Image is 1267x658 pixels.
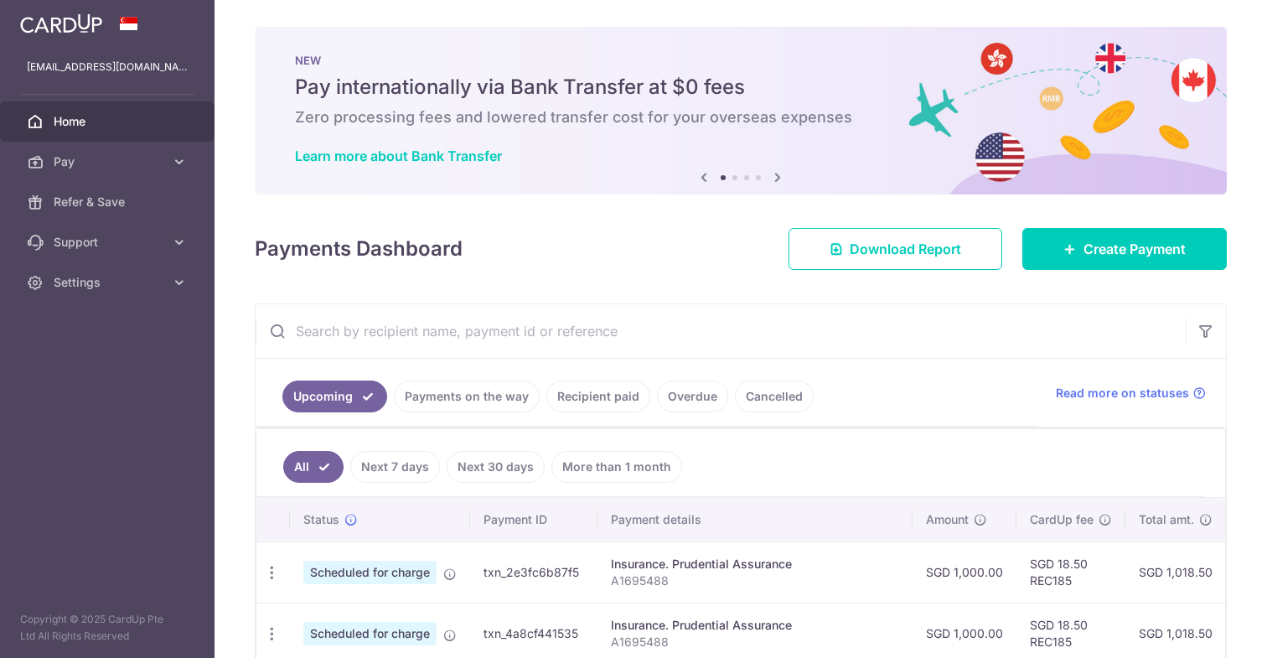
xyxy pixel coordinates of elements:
div: Insurance. Prudential Assurance [611,556,899,573]
span: CardUp fee [1030,511,1094,528]
span: Scheduled for charge [303,622,437,645]
th: Payment ID [470,498,597,541]
span: Refer & Save [54,194,164,210]
a: Cancelled [735,381,814,412]
span: Total amt. [1139,511,1194,528]
span: Read more on statuses [1056,385,1189,402]
a: Upcoming [282,381,387,412]
span: Amount [926,511,969,528]
td: SGD 1,000.00 [913,541,1016,603]
a: Create Payment [1022,228,1227,270]
span: Settings [54,274,164,291]
span: Status [303,511,339,528]
a: Learn more about Bank Transfer [295,148,502,164]
p: A1695488 [611,634,899,650]
a: Overdue [657,381,728,412]
a: All [283,451,344,483]
h6: Zero processing fees and lowered transfer cost for your overseas expenses [295,107,1187,127]
td: SGD 18.50 REC185 [1016,541,1125,603]
img: Bank transfer banner [255,27,1227,194]
img: CardUp [20,13,102,34]
div: Insurance. Prudential Assurance [611,617,899,634]
p: [EMAIL_ADDRESS][DOMAIN_NAME] [27,59,188,75]
a: Payments on the way [394,381,540,412]
td: txn_2e3fc6b87f5 [470,541,597,603]
a: Recipient paid [546,381,650,412]
p: A1695488 [611,573,899,589]
a: More than 1 month [551,451,682,483]
input: Search by recipient name, payment id or reference [256,304,1186,358]
a: Next 30 days [447,451,545,483]
a: Next 7 days [350,451,440,483]
span: Home [54,113,164,130]
a: Download Report [789,228,1002,270]
th: Payment details [597,498,913,541]
h5: Pay internationally via Bank Transfer at $0 fees [295,74,1187,101]
span: Scheduled for charge [303,561,437,584]
h4: Payments Dashboard [255,234,463,264]
span: Create Payment [1083,239,1186,259]
span: Pay [54,153,164,170]
a: Read more on statuses [1056,385,1206,402]
td: SGD 1,018.50 [1125,541,1226,603]
span: Support [54,234,164,251]
span: Download Report [850,239,961,259]
p: NEW [295,54,1187,67]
